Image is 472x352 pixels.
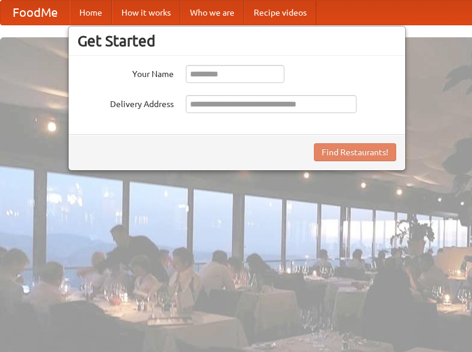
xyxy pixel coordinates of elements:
[180,1,244,25] a: Who we are
[78,95,174,110] label: Delivery Address
[78,32,396,50] h3: Get Started
[78,65,174,80] label: Your Name
[244,1,316,25] a: Recipe videos
[70,1,112,25] a: Home
[112,1,180,25] a: How it works
[1,1,70,25] a: FoodMe
[314,143,396,161] button: Find Restaurants!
